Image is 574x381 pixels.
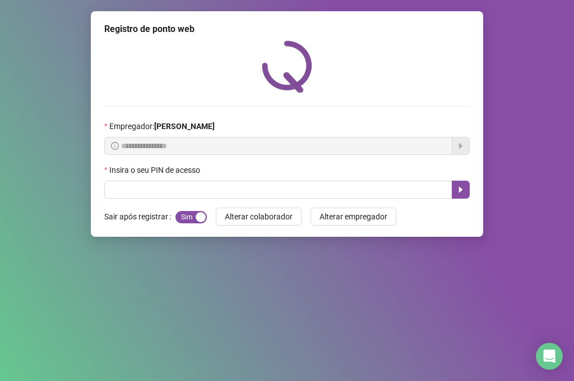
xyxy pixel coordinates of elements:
span: Alterar colaborador [225,210,293,223]
span: caret-right [456,185,465,194]
span: Alterar empregador [320,210,387,223]
label: Insira o seu PIN de acesso [104,164,207,176]
span: Empregador : [109,120,215,132]
label: Sair após registrar [104,208,175,226]
span: info-circle [111,142,119,150]
strong: [PERSON_NAME] [154,122,215,131]
div: Open Intercom Messenger [536,343,563,370]
button: Alterar empregador [311,208,396,226]
button: Alterar colaborador [216,208,302,226]
div: Registro de ponto web [104,22,470,36]
img: QRPoint [262,40,312,93]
